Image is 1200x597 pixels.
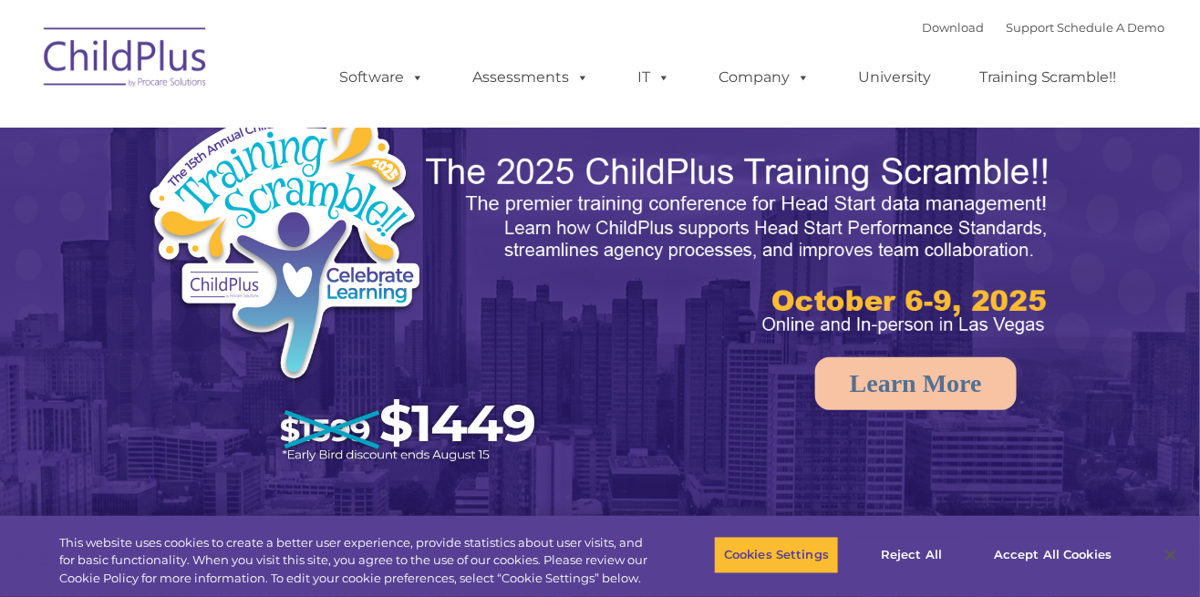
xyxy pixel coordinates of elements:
a: Software [321,59,442,96]
span: Phone number [253,195,331,209]
button: Cookies Settings [714,536,839,574]
div: This website uses cookies to create a better user experience, provide statistics about user visit... [59,534,660,588]
a: IT [619,59,688,96]
font: | [922,20,1165,35]
a: Download [922,20,984,35]
a: Support [1006,20,1054,35]
a: Schedule A Demo [1058,20,1165,35]
span: Last name [253,120,309,134]
a: Training Scramble!! [961,59,1135,96]
button: Accept All Cookies [984,536,1122,574]
a: University [840,59,949,96]
a: Assessments [454,59,607,96]
img: ChildPlus by Procare Solutions [35,15,217,106]
a: Company [700,59,828,96]
a: Learn More [815,357,1017,410]
button: Close [1151,535,1191,575]
button: Reject All [854,536,968,574]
